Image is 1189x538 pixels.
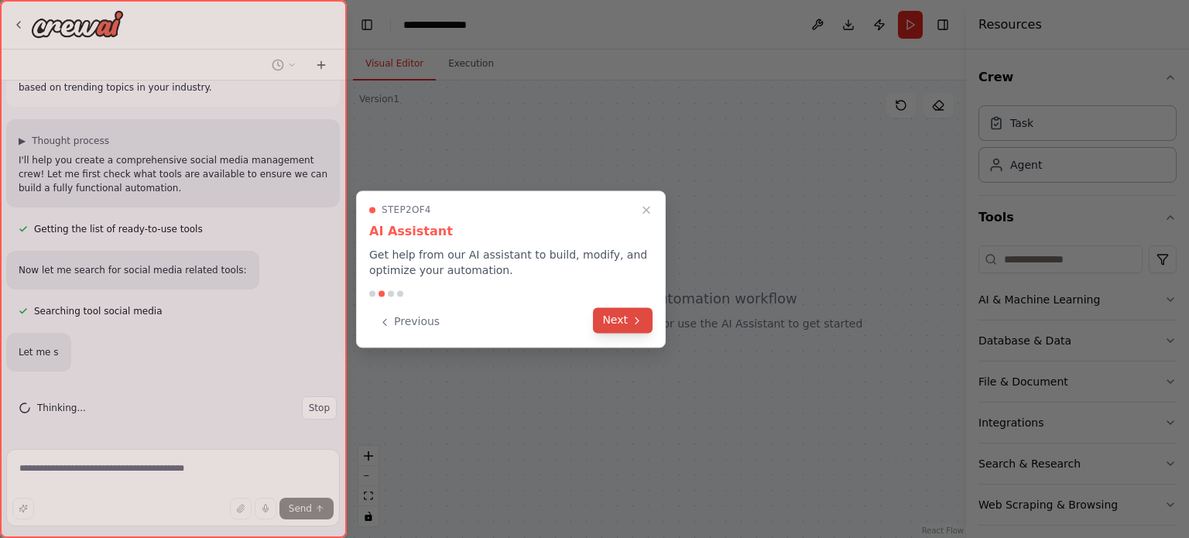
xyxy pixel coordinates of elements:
button: Hide left sidebar [356,14,378,36]
p: Get help from our AI assistant to build, modify, and optimize your automation. [369,247,653,278]
button: Close walkthrough [637,200,656,219]
button: Next [593,307,653,333]
button: Previous [369,309,449,334]
h3: AI Assistant [369,222,653,241]
span: Step 2 of 4 [382,204,431,216]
